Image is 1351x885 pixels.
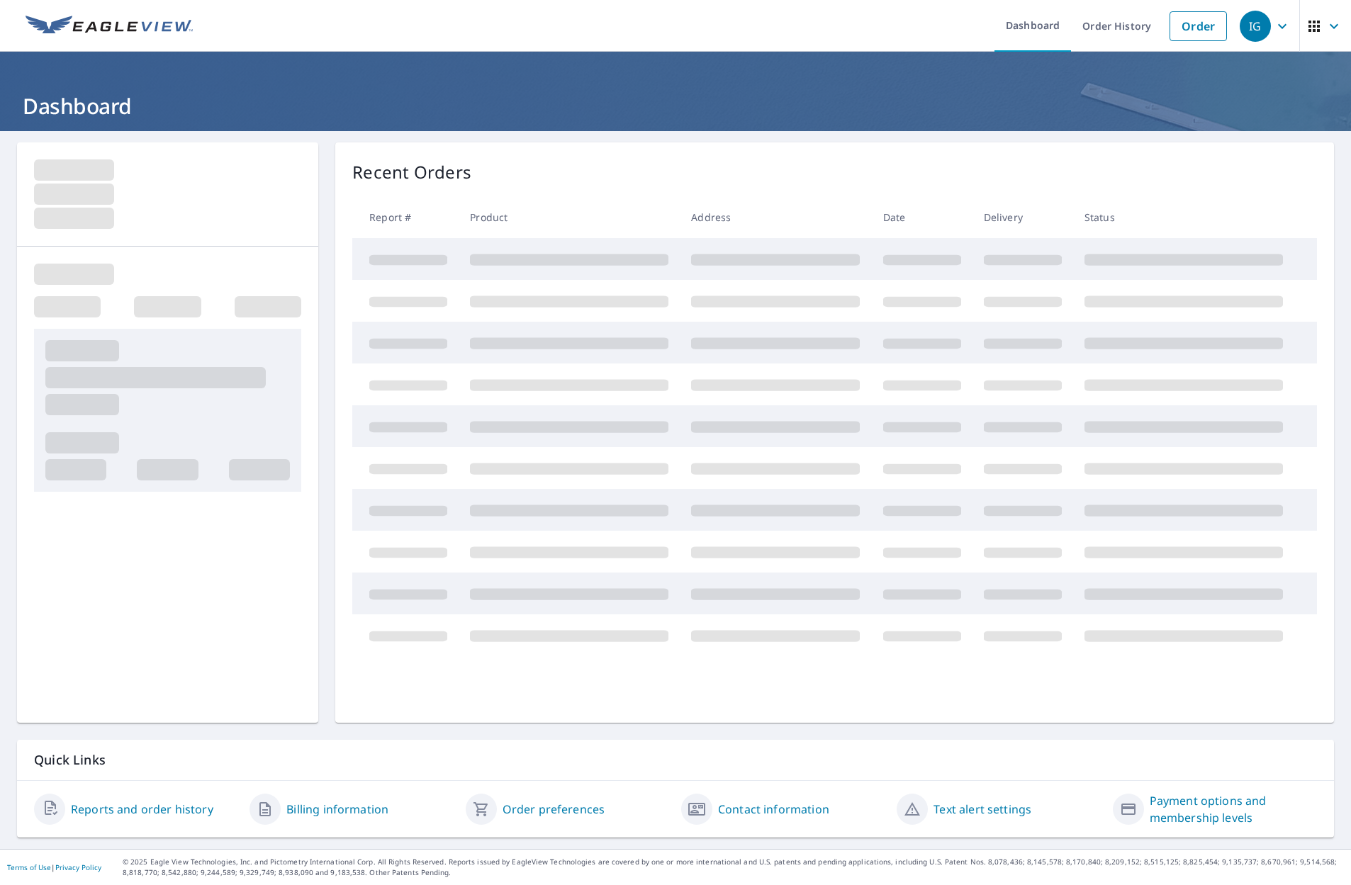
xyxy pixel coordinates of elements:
[459,196,680,238] th: Product
[55,862,101,872] a: Privacy Policy
[352,196,459,238] th: Report #
[1073,196,1294,238] th: Status
[7,863,101,872] p: |
[503,801,605,818] a: Order preferences
[1170,11,1227,41] a: Order
[34,751,1317,769] p: Quick Links
[71,801,213,818] a: Reports and order history
[1150,792,1317,826] a: Payment options and membership levels
[1240,11,1271,42] div: IG
[7,862,51,872] a: Terms of Use
[26,16,193,37] img: EV Logo
[718,801,829,818] a: Contact information
[972,196,1073,238] th: Delivery
[286,801,388,818] a: Billing information
[17,91,1334,120] h1: Dashboard
[352,159,471,185] p: Recent Orders
[680,196,871,238] th: Address
[934,801,1031,818] a: Text alert settings
[123,857,1344,878] p: © 2025 Eagle View Technologies, Inc. and Pictometry International Corp. All Rights Reserved. Repo...
[872,196,972,238] th: Date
